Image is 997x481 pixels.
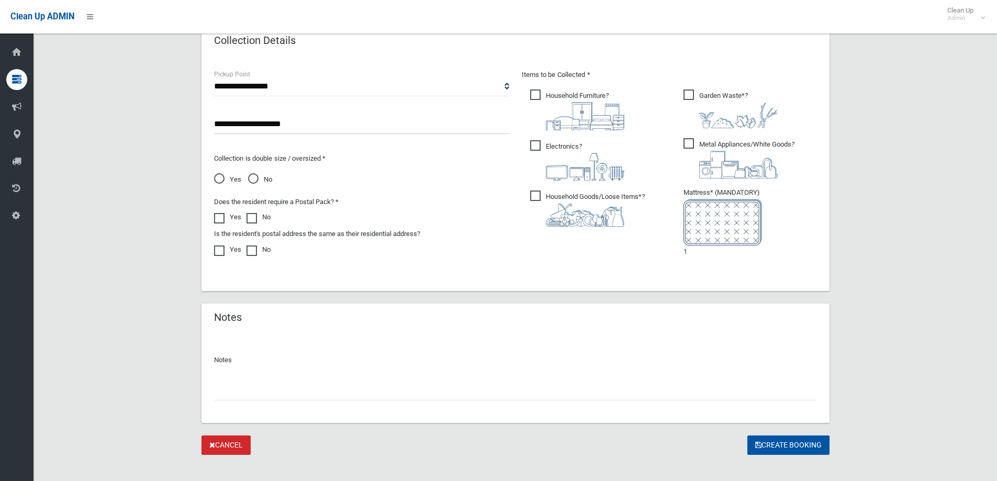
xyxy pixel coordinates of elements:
[201,307,254,328] header: Notes
[684,90,778,128] span: Garden Waste*
[247,243,271,256] label: No
[546,142,624,181] i: ?
[214,211,241,223] label: Yes
[546,203,624,227] img: b13cc3517677393f34c0a387616ef184.png
[684,188,817,245] span: Mattress* (MANDATORY)
[214,196,339,208] label: Does the resident require a Postal Pack? *
[248,173,272,186] span: No
[522,69,817,81] p: Items to be Collected *
[214,152,509,165] p: Collection is double size / oversized *
[214,173,241,186] span: Yes
[747,435,830,455] button: Create Booking
[684,138,794,178] span: Metal Appliances/White Goods
[201,30,308,51] header: Collection Details
[947,14,973,22] small: Admin
[699,140,794,178] i: ?
[699,92,778,128] i: ?
[699,102,778,128] img: 4fd8a5c772b2c999c83690221e5242e0.png
[247,211,271,223] label: No
[546,193,645,227] i: ?
[214,354,817,366] p: Notes
[546,102,624,130] img: aa9efdbe659d29b613fca23ba79d85cb.png
[201,435,251,455] a: Cancel
[546,92,624,130] i: ?
[942,6,984,22] span: Clean Up
[684,186,817,258] li: 1
[684,199,762,245] img: e7408bece873d2c1783593a074e5cb2f.png
[10,12,74,21] span: Clean Up ADMIN
[546,153,624,181] img: 394712a680b73dbc3d2a6a3a7ffe5a07.png
[530,140,624,181] span: Electronics
[530,90,624,130] span: Household Furniture
[530,191,645,227] span: Household Goods/Loose Items*
[699,151,778,178] img: 36c1b0289cb1767239cdd3de9e694f19.png
[214,243,241,256] label: Yes
[214,228,420,240] label: Is the resident's postal address the same as their residential address?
